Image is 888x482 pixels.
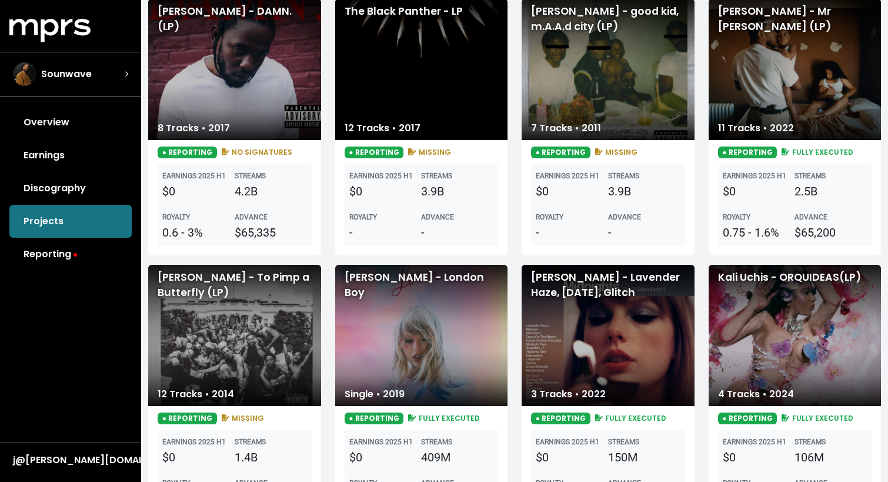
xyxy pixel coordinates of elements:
[162,172,226,180] b: EARNINGS 2025 H1
[235,172,266,180] b: STREAMS
[349,172,413,180] b: EARNINGS 2025 H1
[349,448,422,466] div: $0
[335,383,414,406] div: Single • 2019
[421,224,493,241] div: -
[219,147,293,157] span: NO SIGNATURES
[536,438,599,446] b: EARNINGS 2025 H1
[148,265,321,406] div: [PERSON_NAME] - To Pimp a Butterfly (LP)
[608,448,680,466] div: 150M
[608,213,641,221] b: ADVANCE
[349,213,377,221] b: ROYALTY
[162,438,226,446] b: EARNINGS 2025 H1
[406,413,480,423] span: FULLY EXECUTED
[13,453,128,467] div: j@[PERSON_NAME][DOMAIN_NAME]
[531,413,590,424] span: ● REPORTING
[162,448,235,466] div: $0
[522,117,610,140] div: 7 Tracks • 2011
[421,182,493,200] div: 3.9B
[235,448,307,466] div: 1.4B
[723,448,795,466] div: $0
[9,238,132,271] a: Reporting
[349,224,422,241] div: -
[723,172,786,180] b: EARNINGS 2025 H1
[235,224,307,241] div: $65,335
[421,448,493,466] div: 409M
[9,139,132,172] a: Earnings
[349,182,422,200] div: $0
[345,147,404,158] span: ● REPORTING
[349,438,413,446] b: EARNINGS 2025 H1
[9,453,132,468] button: j@[PERSON_NAME][DOMAIN_NAME]
[723,182,795,200] div: $0
[162,224,235,241] div: 0.6 - 3%
[522,383,615,406] div: 3 Tracks • 2022
[608,172,639,180] b: STREAMS
[531,147,590,158] span: ● REPORTING
[522,265,695,406] div: [PERSON_NAME] - Lavender Haze, [DATE], Glitch
[794,438,826,446] b: STREAMS
[593,147,638,157] span: MISSING
[345,413,404,424] span: ● REPORTING
[718,413,777,424] span: ● REPORTING
[9,23,91,36] a: mprs logo
[709,383,803,406] div: 4 Tracks • 2024
[13,62,36,86] img: The selected account / producer
[148,383,243,406] div: 12 Tracks • 2014
[335,265,508,406] div: [PERSON_NAME] - London Boy
[536,448,608,466] div: $0
[536,172,599,180] b: EARNINGS 2025 H1
[718,147,777,158] span: ● REPORTING
[235,213,268,221] b: ADVANCE
[723,438,786,446] b: EARNINGS 2025 H1
[779,413,853,423] span: FULLY EXECUTED
[536,213,563,221] b: ROYALTY
[235,182,307,200] div: 4.2B
[536,224,608,241] div: -
[794,172,826,180] b: STREAMS
[335,117,430,140] div: 12 Tracks • 2017
[794,224,867,241] div: $65,200
[794,213,827,221] b: ADVANCE
[9,172,132,205] a: Discography
[779,147,853,157] span: FULLY EXECUTED
[536,182,608,200] div: $0
[421,438,452,446] b: STREAMS
[794,448,867,466] div: 106M
[148,117,239,140] div: 8 Tracks • 2017
[41,67,92,81] span: Sounwave
[235,438,266,446] b: STREAMS
[158,147,217,158] span: ● REPORTING
[421,172,452,180] b: STREAMS
[608,224,680,241] div: -
[723,224,795,241] div: 0.75 - 1.6%
[709,265,882,406] div: Kali Uchis - ORQUIDEAS(LP)
[9,106,132,139] a: Overview
[593,413,667,423] span: FULLY EXECUTED
[608,438,639,446] b: STREAMS
[158,413,217,424] span: ● REPORTING
[421,213,454,221] b: ADVANCE
[723,213,750,221] b: ROYALTY
[608,182,680,200] div: 3.9B
[162,213,190,221] b: ROYALTY
[162,182,235,200] div: $0
[406,147,451,157] span: MISSING
[709,117,803,140] div: 11 Tracks • 2022
[794,182,867,200] div: 2.5B
[219,413,265,423] span: MISSING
